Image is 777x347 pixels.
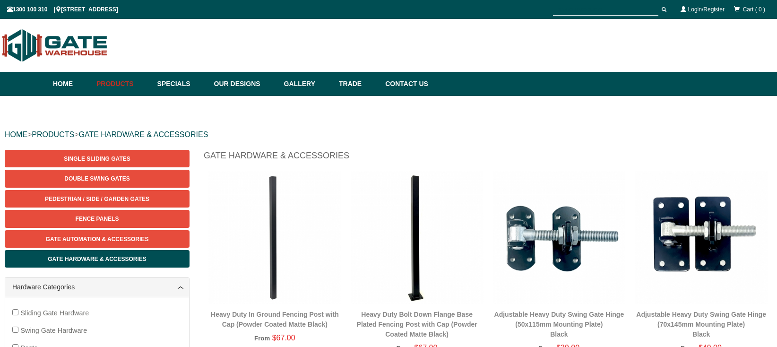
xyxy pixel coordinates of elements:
[5,120,772,150] div: > >
[53,72,92,96] a: Home
[211,311,339,328] a: Heavy Duty In Ground Fencing Post with Cap (Powder Coated Matte Black)
[64,175,129,182] span: Double Swing Gates
[5,150,190,167] a: Single Sliding Gates
[153,72,209,96] a: Specials
[92,72,153,96] a: Products
[380,72,428,96] a: Contact Us
[20,327,87,334] span: Swing Gate Hardware
[32,130,74,139] a: PRODUCTS
[209,72,279,96] a: Our Designs
[334,72,380,96] a: Trade
[5,230,190,248] a: Gate Automation & Accessories
[12,282,182,292] a: Hardware Categories
[204,150,772,166] h1: Gate Hardware & Accessories
[351,171,483,304] img: Heavy Duty Bolt Down Flange Base Plated Fencing Post with Cap (Powder Coated Matte Black) - Gate ...
[5,130,27,139] a: HOME
[78,130,208,139] a: GATE HARDWARE & ACCESSORIES
[493,171,626,304] img: Adjustable Heavy Duty Swing Gate Hinge (50x115mm Mounting Plate) - Black - Gate Warehouse
[635,171,768,304] img: Adjustable Heavy Duty Swing Gate Hinge (70x145mm Mounting Plate) - Black - Gate Warehouse
[636,311,766,338] a: Adjustable Heavy Duty Swing Gate Hinge (70x145mm Mounting Plate)Black
[553,4,658,16] input: SEARCH PRODUCTS
[20,309,89,317] span: Sliding Gate Hardware
[5,250,190,268] a: Gate Hardware & Accessories
[494,311,624,338] a: Adjustable Heavy Duty Swing Gate Hinge (50x115mm Mounting Plate)Black
[272,334,295,342] span: $67.00
[46,236,149,243] span: Gate Automation & Accessories
[7,6,118,13] span: 1300 100 310 | [STREET_ADDRESS]
[357,311,477,338] a: Heavy Duty Bolt Down Flange Base Plated Fencing Post with Cap (Powder Coated Matte Black)
[279,72,334,96] a: Gallery
[208,171,341,304] img: Heavy Duty In Ground Fencing Post with Cap (Powder Coated Matte Black) - Gate Warehouse
[5,190,190,208] a: Pedestrian / Side / Garden Gates
[743,6,765,13] span: Cart ( 0 )
[5,210,190,227] a: Fence Panels
[688,6,725,13] a: Login/Register
[48,256,147,262] span: Gate Hardware & Accessories
[64,156,130,162] span: Single Sliding Gates
[76,216,119,222] span: Fence Panels
[254,335,270,342] span: From
[5,170,190,187] a: Double Swing Gates
[45,196,149,202] span: Pedestrian / Side / Garden Gates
